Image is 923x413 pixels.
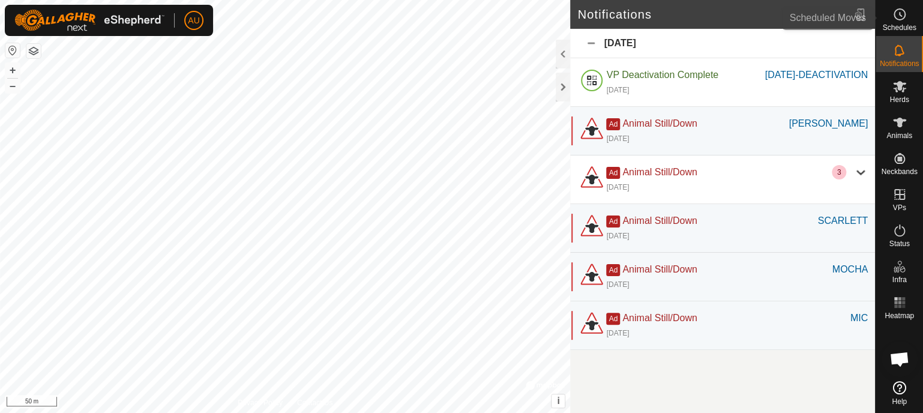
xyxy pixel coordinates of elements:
[188,14,199,27] span: AU
[606,231,629,241] div: [DATE]
[622,264,697,274] span: Animal Still/Down
[26,44,41,58] button: Map Layers
[606,182,629,193] div: [DATE]
[622,118,697,128] span: Animal Still/Down
[606,264,620,276] span: Ad
[606,167,620,179] span: Ad
[876,376,923,410] a: Help
[622,313,697,323] span: Animal Still/Down
[606,328,629,339] div: [DATE]
[606,118,620,130] span: Ad
[885,312,914,319] span: Heatmap
[880,60,919,67] span: Notifications
[606,70,718,80] span: VP Deactivation Complete
[557,396,559,406] span: i
[850,311,868,325] div: MIC
[5,63,20,77] button: +
[606,279,629,290] div: [DATE]
[622,167,697,177] span: Animal Still/Down
[765,68,868,82] div: [DATE]-DEACTIVATION
[889,96,909,103] span: Herds
[892,398,907,405] span: Help
[892,204,906,211] span: VPs
[14,10,164,31] img: Gallagher Logo
[5,79,20,93] button: –
[606,133,629,144] div: [DATE]
[892,276,906,283] span: Infra
[606,85,629,95] div: [DATE]
[622,216,697,226] span: Animal Still/Down
[886,132,912,139] span: Animals
[606,216,620,228] span: Ad
[552,394,565,408] button: i
[817,214,868,228] div: SCARLETT
[881,168,917,175] span: Neckbands
[577,7,849,22] h2: Notifications
[832,262,868,277] div: MOCHA
[832,165,846,179] div: 3
[882,24,916,31] span: Schedules
[606,313,620,325] span: Ad
[789,116,868,131] div: [PERSON_NAME]
[570,29,875,58] div: [DATE]
[5,43,20,58] button: Reset Map
[238,397,283,408] a: Privacy Policy
[297,397,332,408] a: Contact Us
[882,341,918,377] div: Open chat
[889,240,909,247] span: Status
